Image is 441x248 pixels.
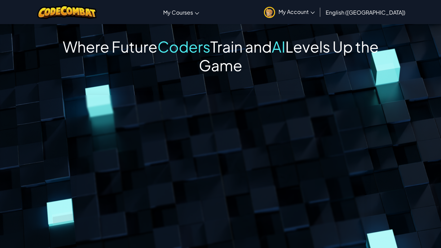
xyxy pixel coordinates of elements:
span: My Account [279,8,315,15]
span: Train and [210,37,272,56]
span: Levels Up the Game [199,37,379,75]
span: AI [272,37,285,56]
span: English ([GEOGRAPHIC_DATA]) [326,9,405,16]
span: Coders [157,37,210,56]
img: avatar [264,7,275,18]
a: My Account [261,1,318,23]
span: My Courses [163,9,193,16]
img: CodeCombat logo [37,5,97,19]
span: Where Future [63,37,157,56]
a: My Courses [160,3,203,21]
a: English ([GEOGRAPHIC_DATA]) [322,3,409,21]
